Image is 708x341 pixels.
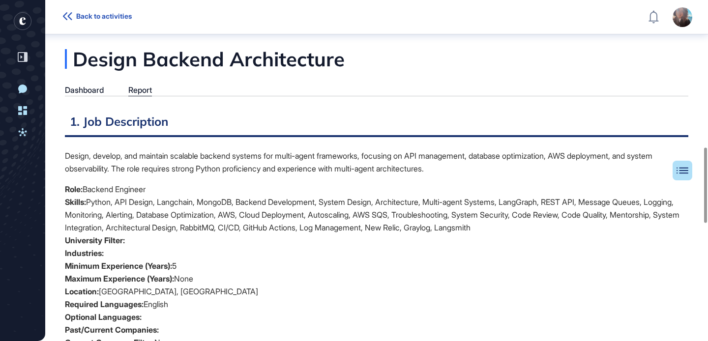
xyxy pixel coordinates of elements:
strong: Industries: [65,248,104,258]
strong: University Filter: [65,235,125,245]
li: 5 [65,259,688,272]
strong: Past/Current Companies: [65,325,159,335]
li: English [65,298,688,311]
strong: Minimum Experience (Years): [65,261,172,271]
div: Dashboard [65,85,104,95]
li: Backend Engineer [65,183,688,196]
div: entrapeer-logo [14,12,31,30]
div: Report [128,85,152,95]
strong: Maximum Experience (Years): [65,274,174,284]
strong: Optional Languages: [65,312,142,322]
span: Back to activities [76,12,132,20]
img: user-avatar [673,7,692,27]
strong: Required Languages: [65,299,144,309]
h2: 1. Job Description [65,113,688,137]
strong: Skills: [65,197,86,207]
li: Python, API Design, Langchain, MongoDB, Backend Development, System Design, Architecture, Multi-a... [65,196,688,234]
strong: Role: [65,184,83,194]
p: Design, develop, and maintain scalable backend systems for multi-agent frameworks, focusing on AP... [65,149,688,175]
li: [GEOGRAPHIC_DATA], [GEOGRAPHIC_DATA] [65,285,688,298]
div: Design Backend Architecture [65,49,443,69]
li: None [65,272,688,285]
a: Back to activities [63,12,138,22]
strong: Location: [65,286,99,296]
